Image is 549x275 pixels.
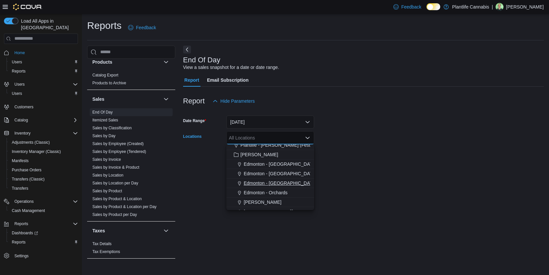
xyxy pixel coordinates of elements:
[92,141,144,146] span: Sales by Employee (Created)
[244,170,316,177] span: Edmonton - [GEOGRAPHIC_DATA]
[9,138,78,146] span: Adjustments (Classic)
[12,49,78,57] span: Home
[226,169,314,179] button: Edmonton - [GEOGRAPHIC_DATA]
[92,249,120,254] a: Tax Exemptions
[92,59,161,65] button: Products
[244,180,316,186] span: Edmonton - [GEOGRAPHIC_DATA]
[9,229,41,237] a: Dashboards
[12,103,78,111] span: Customers
[92,118,118,122] a: Itemized Sales
[12,80,78,88] span: Users
[162,58,170,66] button: Products
[87,108,175,221] div: Sales
[14,131,30,136] span: Inventory
[92,110,113,115] span: End Of Day
[1,251,81,260] button: Settings
[9,58,25,66] a: Users
[92,73,118,77] a: Catalog Export
[92,204,157,209] a: Sales by Product & Location per Day
[1,48,81,57] button: Home
[9,138,52,146] a: Adjustments (Classic)
[14,221,28,226] span: Reports
[226,179,314,188] button: Edmonton - [GEOGRAPHIC_DATA]
[92,80,126,86] span: Products to Archive
[12,129,33,137] button: Inventory
[183,118,206,123] label: Date Range
[12,167,42,173] span: Purchase Orders
[12,140,50,145] span: Adjustments (Classic)
[92,149,146,154] a: Sales by Employee (Tendered)
[92,196,142,201] span: Sales by Product & Location
[12,252,31,260] a: Settings
[12,69,26,74] span: Reports
[183,56,220,64] h3: End Of Day
[92,96,161,102] button: Sales
[92,189,122,193] a: Sales by Product
[92,126,132,130] a: Sales by Classification
[162,227,170,235] button: Taxes
[7,156,81,165] button: Manifests
[92,165,139,170] a: Sales by Invoice & Product
[92,73,118,78] span: Catalog Export
[9,184,78,192] span: Transfers
[14,253,28,259] span: Settings
[92,212,137,217] a: Sales by Product per Day
[452,3,489,11] p: Plantlife Cannabis
[226,116,314,129] button: [DATE]
[92,180,138,186] span: Sales by Location per Day
[9,184,31,192] a: Transfers
[226,188,314,198] button: Edmonton - Orchards
[7,89,81,98] button: Users
[14,104,33,110] span: Customers
[14,199,34,204] span: Operations
[9,67,78,75] span: Reports
[14,50,25,55] span: Home
[7,138,81,147] button: Adjustments (Classic)
[9,67,28,75] a: Reports
[226,140,314,150] button: Plantlife - [PERSON_NAME] (Festival)
[496,3,503,11] div: Nolan Carter
[9,175,78,183] span: Transfers (Classic)
[92,242,112,246] a: Tax Details
[87,19,122,32] h1: Reports
[226,159,314,169] button: Edmonton - [GEOGRAPHIC_DATA]
[391,0,424,13] a: Feedback
[244,208,329,215] span: [GEOGRAPHIC_DATA][PERSON_NAME]
[7,147,81,156] button: Inventory Manager (Classic)
[183,46,191,53] button: Next
[1,80,81,89] button: Users
[184,74,199,87] span: Report
[12,80,27,88] button: Users
[92,59,112,65] h3: Products
[12,103,36,111] a: Customers
[92,81,126,85] a: Products to Archive
[92,173,123,178] span: Sales by Location
[492,3,493,11] p: |
[14,82,25,87] span: Users
[226,150,314,159] button: [PERSON_NAME]
[12,186,28,191] span: Transfers
[87,71,175,90] div: Products
[7,238,81,247] button: Reports
[92,227,105,234] h3: Taxes
[401,4,421,10] span: Feedback
[305,135,310,140] button: Close list of options
[244,199,281,205] span: [PERSON_NAME]
[220,98,255,104] span: Hide Parameters
[92,110,113,115] a: End Of Day
[162,95,170,103] button: Sales
[9,90,78,97] span: Users
[7,175,81,184] button: Transfers (Classic)
[92,165,139,170] span: Sales by Invoice & Product
[92,157,121,162] a: Sales by Invoice
[1,219,81,228] button: Reports
[18,18,78,31] span: Load All Apps in [GEOGRAPHIC_DATA]
[12,240,26,245] span: Reports
[240,151,278,158] span: [PERSON_NAME]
